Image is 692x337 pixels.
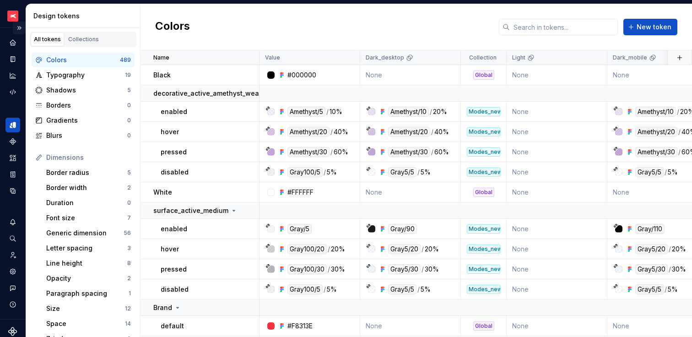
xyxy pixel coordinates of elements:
div: Colors [46,55,120,65]
div: Modes_new [467,168,500,177]
div: Borders [46,101,127,110]
div: / [669,244,671,254]
a: Typography19 [32,68,135,82]
td: None [507,182,607,202]
div: 8 [127,260,131,267]
a: Letter spacing3 [43,241,135,255]
div: Gray5/5 [388,167,416,177]
div: Modes_new [467,265,500,274]
div: / [328,264,330,274]
div: Gray/110 [635,224,665,234]
div: Amethyst/30 [287,147,330,157]
div: Modes_new [467,285,500,294]
td: None [507,316,607,336]
div: / [431,147,433,157]
div: / [328,244,330,254]
p: hover [161,245,179,254]
div: Gray/90 [388,224,417,234]
div: Analytics [5,68,20,83]
td: None [507,142,607,162]
td: None [507,102,607,122]
p: Value [265,54,280,61]
div: Opacity [46,274,127,283]
div: / [330,127,333,137]
div: 60% [334,147,348,157]
div: 40% [434,127,449,137]
div: Border radius [46,168,127,177]
p: pressed [161,147,187,157]
div: Collections [68,36,99,43]
div: Letter spacing [46,244,127,253]
a: Storybook stories [5,167,20,182]
p: surface_active_medium [153,206,228,215]
div: Code automation [5,85,20,99]
div: / [678,147,681,157]
svg: Supernova Logo [8,327,17,336]
div: #FFFFFF [287,188,314,197]
p: disabled [161,285,189,294]
div: 489 [120,56,131,64]
a: Home [5,35,20,50]
div: / [677,107,679,117]
div: / [430,107,432,117]
div: Gray5/20 [388,244,421,254]
div: 5% [327,167,337,177]
a: Gradients0 [32,113,135,128]
div: 5 [127,87,131,94]
div: 40% [334,127,348,137]
div: Modes_new [467,147,500,157]
div: All tokens [34,36,61,43]
div: 1 [129,290,131,297]
td: None [507,279,607,299]
div: Design tokens [33,11,136,21]
div: Amethyst/10 [388,107,429,117]
div: Modes_new [467,127,500,136]
div: 7 [127,214,131,222]
td: None [360,316,461,336]
div: / [669,264,671,274]
div: 3 [127,245,131,252]
div: / [417,284,420,294]
p: Black [153,71,171,80]
div: Gray5/30 [388,264,421,274]
div: 20% [331,244,345,254]
span: New token [637,22,671,32]
a: Generic dimension56 [43,226,135,240]
div: Amethyst/5 [287,107,325,117]
div: 30% [331,264,345,274]
div: / [665,167,667,177]
a: Assets [5,151,20,165]
div: 5% [327,284,337,294]
div: Amethyst/10 [635,107,676,117]
div: Duration [46,198,127,207]
div: Dimensions [46,153,131,162]
div: / [417,167,420,177]
div: 60% [434,147,449,157]
div: Gray5/5 [635,284,664,294]
div: Invite team [5,248,20,262]
div: Border width [46,183,127,192]
div: Contact support [5,281,20,295]
td: None [507,65,607,85]
a: Line height8 [43,256,135,271]
div: Modes_new [467,245,500,254]
a: Duration0 [43,196,135,210]
div: Modes_new [467,107,500,116]
td: None [360,182,461,202]
p: Light [512,54,525,61]
button: Search ⌘K [5,231,20,246]
a: Documentation [5,52,20,66]
div: 20% [433,107,447,117]
div: 5% [668,284,678,294]
div: / [431,127,433,137]
div: Amethyst/30 [388,147,430,157]
td: None [507,239,607,259]
a: Paragraph spacing1 [43,286,135,301]
div: / [326,107,329,117]
a: Components [5,134,20,149]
